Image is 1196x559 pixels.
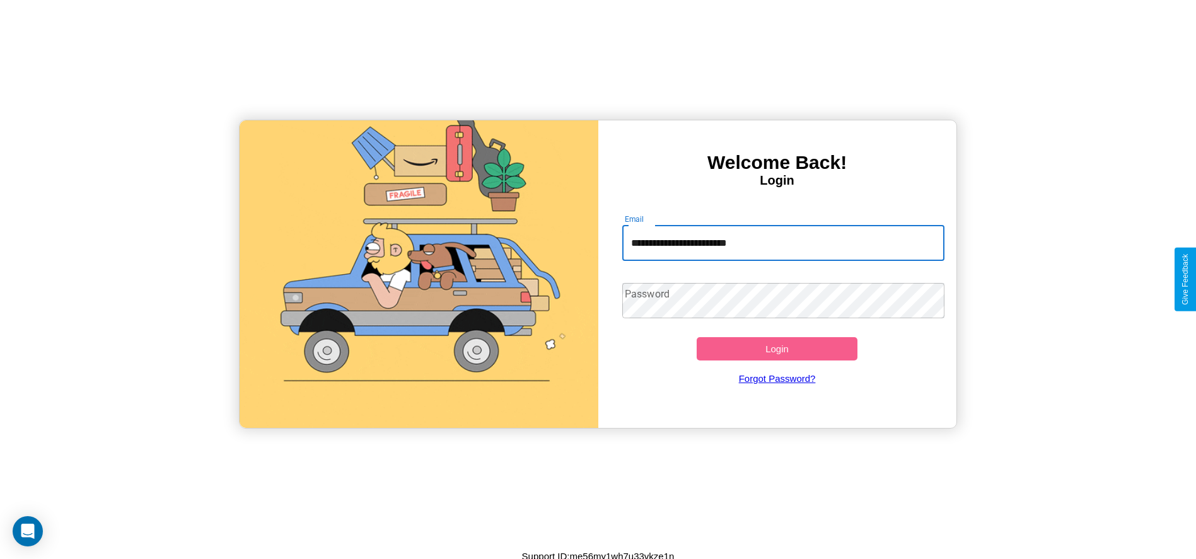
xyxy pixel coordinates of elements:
a: Forgot Password? [616,360,938,396]
button: Login [697,337,858,360]
img: gif [240,120,598,428]
label: Email [625,214,644,224]
h4: Login [598,173,956,188]
div: Open Intercom Messenger [13,516,43,546]
div: Give Feedback [1181,254,1190,305]
h3: Welcome Back! [598,152,956,173]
